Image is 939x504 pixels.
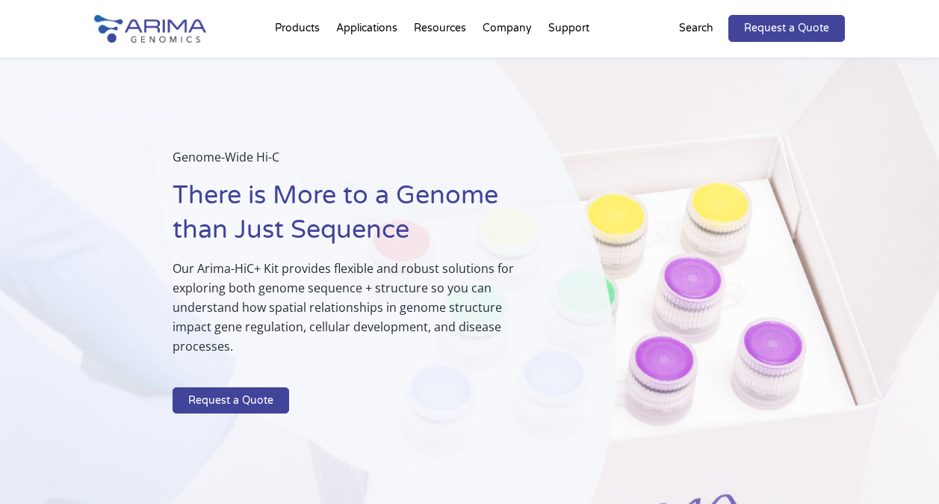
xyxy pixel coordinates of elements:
p: Our Arima-HiC+ Kit provides flexible and robust solutions for exploring both genome sequence + st... [173,259,542,368]
p: Search [679,19,713,38]
p: Genome-Wide Hi-C [173,147,542,179]
a: Request a Quote [173,387,289,414]
h1: There is More to a Genome than Just Sequence [173,179,542,259]
img: Arima-Genomics-logo [94,15,206,43]
a: Request a Quote [728,15,845,42]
